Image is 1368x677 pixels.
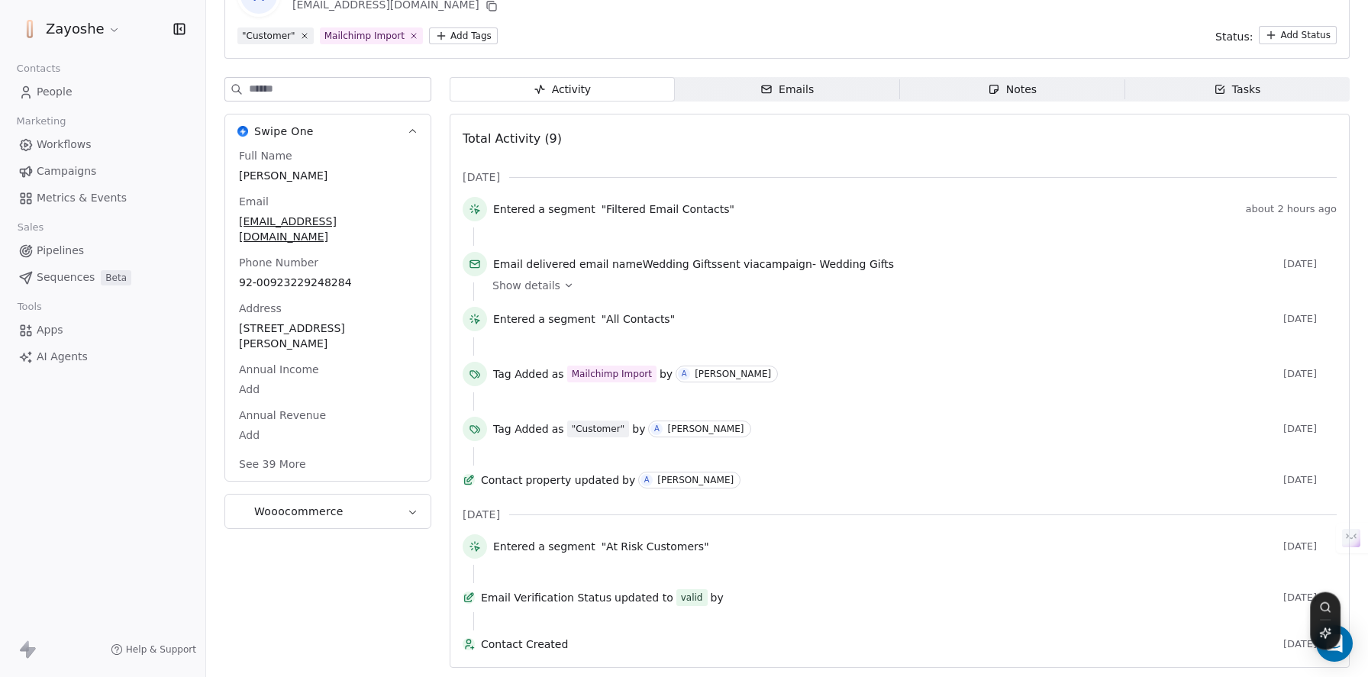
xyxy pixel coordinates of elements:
[239,275,417,290] span: 92-00923229248284
[615,590,673,605] span: updated to
[622,472,635,488] span: by
[760,82,814,98] div: Emails
[572,422,625,436] div: "Customer"
[429,27,498,44] button: Add Tags
[1283,313,1337,325] span: [DATE]
[239,382,417,397] span: Add
[681,590,703,605] div: valid
[239,427,417,443] span: Add
[236,148,295,163] span: Full Name
[239,321,417,351] span: [STREET_ADDRESS][PERSON_NAME]
[493,366,549,382] span: Tag Added
[1214,82,1261,98] div: Tasks
[602,201,734,217] span: "Filtered Email Contacts"
[463,169,500,185] span: [DATE]
[682,368,687,380] div: A
[493,421,549,437] span: Tag Added
[643,258,718,270] span: Wedding Gifts
[236,362,322,377] span: Annual Income
[493,258,576,270] span: Email delivered
[239,214,417,244] span: [EMAIL_ADDRESS][DOMAIN_NAME]
[12,265,193,290] a: SequencesBeta
[37,137,92,153] span: Workflows
[481,590,611,605] span: Email Verification Status
[11,295,48,318] span: Tools
[1283,540,1337,553] span: [DATE]
[988,82,1037,98] div: Notes
[37,163,96,179] span: Campaigns
[493,539,595,554] span: Entered a segment
[654,423,660,435] div: A
[236,301,285,316] span: Address
[1259,26,1337,44] button: Add Status
[1283,474,1337,486] span: [DATE]
[236,194,272,209] span: Email
[37,269,95,285] span: Sequences
[552,421,564,437] span: as
[37,243,84,259] span: Pipelines
[230,450,315,478] button: See 39 More
[21,20,40,38] img: zayoshe_logo@2x-300x51-1.png
[12,318,193,343] a: Apps
[667,424,744,434] div: [PERSON_NAME]
[1246,203,1337,215] span: about 2 hours ago
[225,148,431,481] div: Swipe OneSwipe One
[525,472,619,488] span: property updated
[37,349,88,365] span: AI Agents
[695,369,771,379] div: [PERSON_NAME]
[12,238,193,263] a: Pipelines
[481,637,1277,652] span: Contact Created
[819,258,894,270] span: Wedding Gifts
[225,114,431,148] button: Swipe OneSwipe One
[236,408,329,423] span: Annual Revenue
[1283,592,1337,604] span: [DATE]
[493,201,595,217] span: Entered a segment
[1283,368,1337,380] span: [DATE]
[1283,258,1337,270] span: [DATE]
[632,421,645,437] span: by
[493,311,595,327] span: Entered a segment
[37,322,63,338] span: Apps
[12,132,193,157] a: Workflows
[18,16,124,42] button: Zayoshe
[12,185,193,211] a: Metrics & Events
[657,475,734,485] div: [PERSON_NAME]
[236,255,321,270] span: Phone Number
[242,29,295,43] div: "Customer"
[254,124,314,139] span: Swipe One
[572,367,652,381] div: Mailchimp Import
[11,216,50,239] span: Sales
[37,190,127,206] span: Metrics & Events
[463,507,500,522] span: [DATE]
[481,472,522,488] span: Contact
[463,131,562,146] span: Total Activity (9)
[660,366,673,382] span: by
[711,590,724,605] span: by
[12,344,193,369] a: AI Agents
[493,256,894,272] span: email name sent via campaign -
[37,84,73,100] span: People
[492,278,1326,293] a: Show details
[12,159,193,184] a: Campaigns
[237,126,248,137] img: Swipe One
[1215,29,1253,44] span: Status:
[552,366,564,382] span: as
[644,474,650,486] div: A
[111,643,196,656] a: Help & Support
[101,270,131,285] span: Beta
[126,643,196,656] span: Help & Support
[239,168,417,183] span: [PERSON_NAME]
[492,278,560,293] span: Show details
[225,495,431,528] button: WooocommerceWooocommerce
[602,539,709,554] span: "At Risk Customers"
[254,504,344,519] span: Wooocommerce
[1283,423,1337,435] span: [DATE]
[46,19,105,39] span: Zayoshe
[602,311,675,327] span: "All Contacts"
[237,506,248,517] img: Wooocommerce
[324,29,405,43] div: Mailchimp Import
[10,57,67,80] span: Contacts
[12,79,193,105] a: People
[1283,638,1337,650] span: [DATE]
[10,110,73,133] span: Marketing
